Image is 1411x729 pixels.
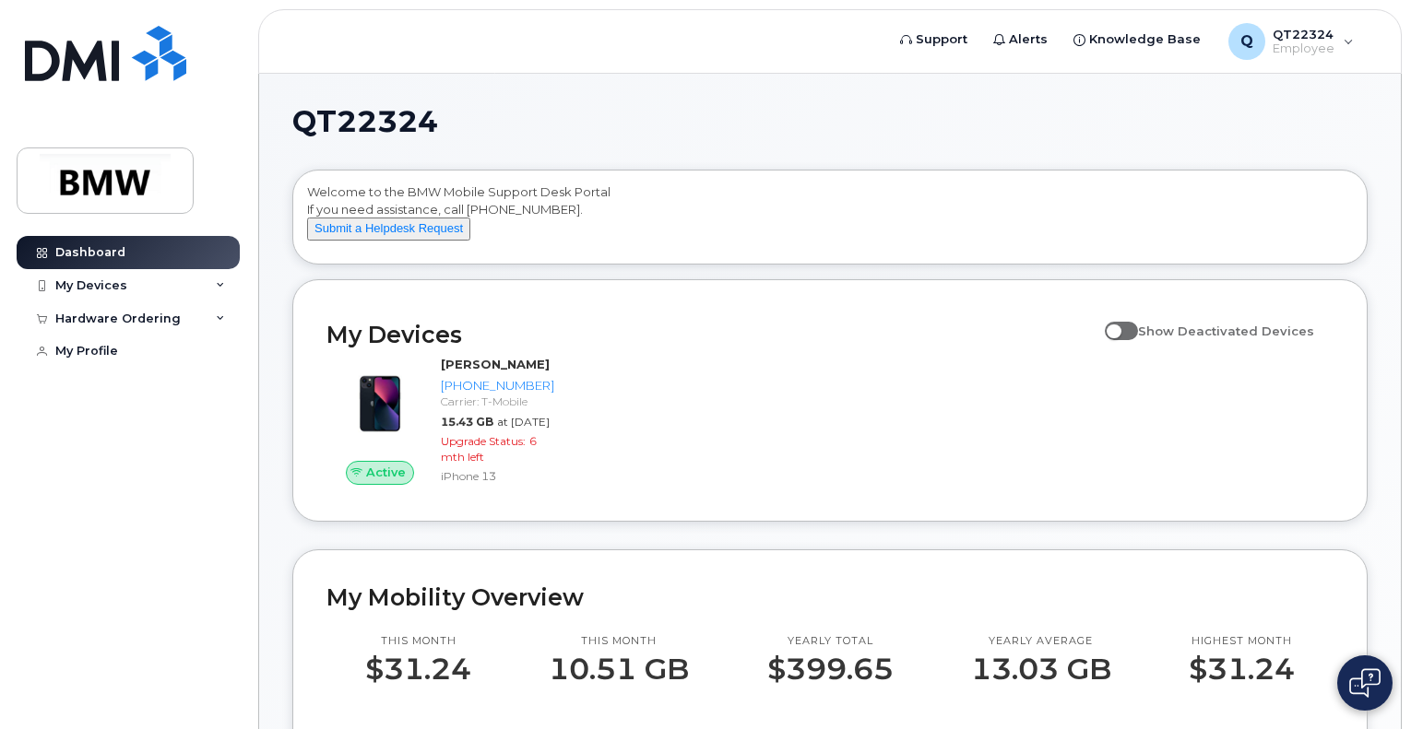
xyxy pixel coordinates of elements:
span: Upgrade Status: [441,434,526,448]
img: Open chat [1349,668,1381,698]
p: Yearly average [971,634,1111,649]
div: Carrier: T-Mobile [441,394,554,409]
span: Show Deactivated Devices [1138,323,1314,338]
a: Active[PERSON_NAME][PHONE_NUMBER]Carrier: T-Mobile15.43 GBat [DATE]Upgrade Status:6 mth leftiPhon... [326,356,562,488]
p: Highest month [1189,634,1295,649]
div: [PHONE_NUMBER] [441,377,554,394]
h2: My Devices [326,321,1096,348]
span: 15.43 GB [441,415,493,429]
span: QT22324 [292,108,438,135]
span: at [DATE] [497,415,550,429]
p: 13.03 GB [971,653,1111,686]
p: Yearly total [767,634,894,649]
span: Active [366,464,406,481]
p: $31.24 [365,653,471,686]
div: Welcome to the BMW Mobile Support Desk Portal If you need assistance, call [PHONE_NUMBER]. [307,183,1353,257]
strong: [PERSON_NAME] [441,357,550,371]
p: $31.24 [1189,653,1295,686]
button: Submit a Helpdesk Request [307,218,470,241]
input: Show Deactivated Devices [1105,313,1120,328]
h2: My Mobility Overview [326,583,1334,611]
div: iPhone 13 [441,468,554,484]
p: 10.51 GB [549,653,689,686]
span: 6 mth left [441,434,537,464]
a: Submit a Helpdesk Request [307,220,470,235]
p: This month [549,634,689,649]
p: This month [365,634,471,649]
img: image20231002-3703462-1ig824h.jpeg [341,365,419,442]
p: $399.65 [767,653,894,686]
